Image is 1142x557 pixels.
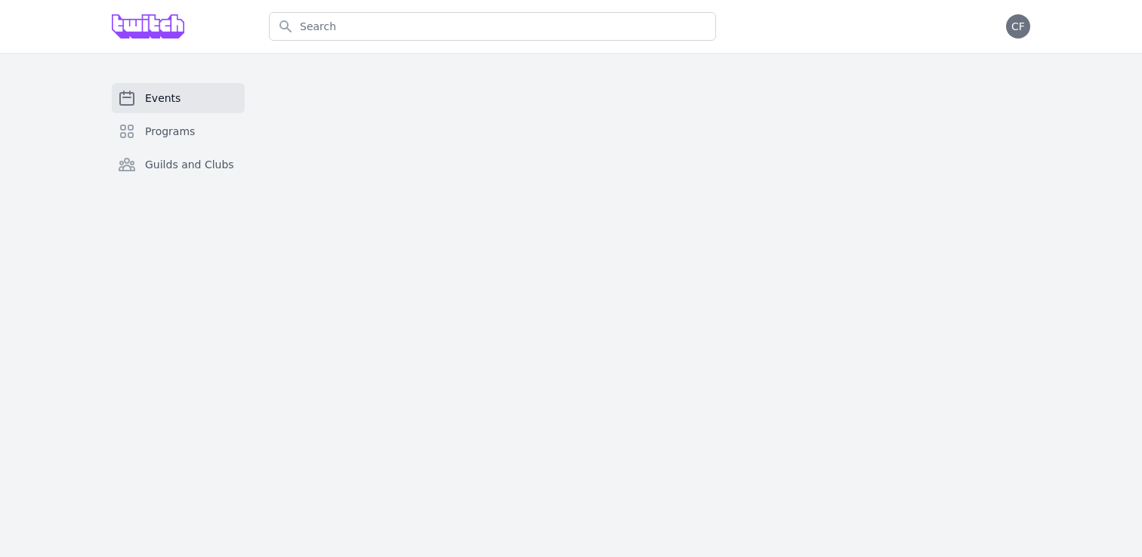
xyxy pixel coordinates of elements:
input: Search [269,12,716,41]
span: Guilds and Clubs [145,157,234,172]
a: Guilds and Clubs [112,149,245,180]
a: Programs [112,116,245,146]
a: Events [112,83,245,113]
nav: Sidebar [112,83,245,204]
img: Grove [112,14,184,38]
span: Events [145,91,181,106]
button: CF [1006,14,1030,38]
span: CF [1011,21,1025,32]
span: Programs [145,124,195,139]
